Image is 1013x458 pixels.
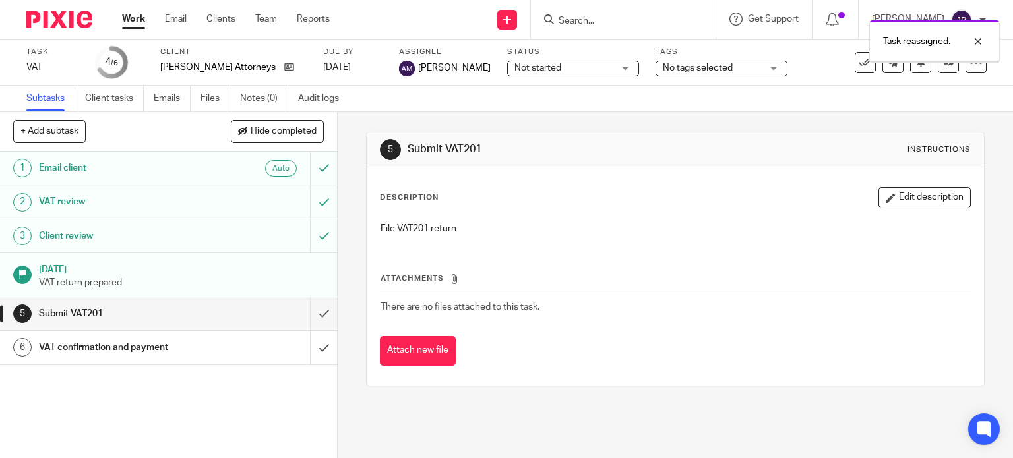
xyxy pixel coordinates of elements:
[13,193,32,212] div: 2
[399,47,491,57] label: Assignee
[323,47,383,57] label: Due by
[39,192,211,212] h1: VAT review
[13,304,32,323] div: 5
[160,47,307,57] label: Client
[381,302,539,312] span: There are no files attached to this task.
[418,61,491,74] span: [PERSON_NAME]
[165,13,187,26] a: Email
[39,337,211,357] h1: VAT confirmation and payment
[39,276,324,289] p: VAT return prepared
[380,192,439,203] p: Description
[323,63,351,72] span: [DATE]
[85,86,144,111] a: Client tasks
[231,120,324,142] button: Hide completed
[381,275,444,282] span: Attachments
[408,142,703,156] h1: Submit VAT201
[13,159,32,177] div: 1
[951,9,972,30] img: svg%3E
[200,86,230,111] a: Files
[13,120,86,142] button: + Add subtask
[105,55,118,70] div: 4
[13,227,32,245] div: 3
[26,86,75,111] a: Subtasks
[255,13,277,26] a: Team
[265,160,297,177] div: Auto
[514,63,561,72] span: Not started
[907,144,971,155] div: Instructions
[878,187,971,208] button: Edit description
[13,338,32,357] div: 6
[26,11,92,28] img: Pixie
[883,35,950,48] p: Task reassigned.
[39,260,324,276] h1: [DATE]
[206,13,235,26] a: Clients
[26,47,79,57] label: Task
[39,158,211,178] h1: Email client
[251,127,317,137] span: Hide completed
[39,226,211,246] h1: Client review
[298,86,349,111] a: Audit logs
[399,61,415,76] img: svg%3E
[297,13,330,26] a: Reports
[154,86,191,111] a: Emails
[380,139,401,160] div: 5
[160,61,278,74] p: [PERSON_NAME] Attorneys Inc
[122,13,145,26] a: Work
[26,61,79,74] div: VAT
[240,86,288,111] a: Notes (0)
[111,59,118,67] small: /6
[39,304,211,324] h1: Submit VAT201
[663,63,733,72] span: No tags selected
[380,336,456,366] button: Attach new file
[381,222,971,235] p: File VAT201 return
